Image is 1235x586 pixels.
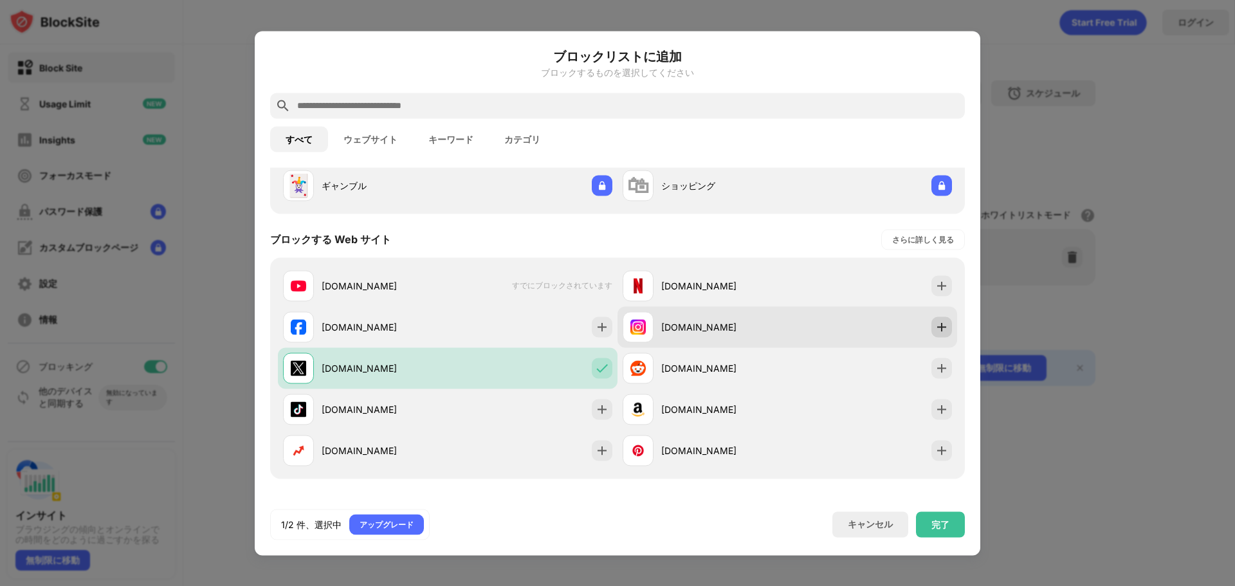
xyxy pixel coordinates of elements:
[270,126,328,152] button: すべて
[275,98,291,113] img: search.svg
[322,403,448,416] div: [DOMAIN_NAME]
[848,518,893,531] div: キャンセル
[328,126,413,152] button: ウェブサイト
[291,360,306,376] img: favicons
[892,233,954,246] div: さらに詳しく見る
[322,279,448,293] div: [DOMAIN_NAME]
[661,362,787,375] div: [DOMAIN_NAME]
[322,362,448,375] div: [DOMAIN_NAME]
[630,443,646,458] img: favicons
[322,320,448,334] div: [DOMAIN_NAME]
[630,278,646,293] img: favicons
[661,403,787,416] div: [DOMAIN_NAME]
[630,360,646,376] img: favicons
[630,319,646,334] img: favicons
[630,401,646,417] img: favicons
[285,172,312,199] div: 🃏
[291,319,306,334] img: favicons
[291,443,306,458] img: favicons
[281,518,342,531] div: 1/2 件、選択中
[512,280,612,291] span: すでにブロックされています
[291,278,306,293] img: favicons
[270,67,965,77] div: ブロックするものを選択してください
[489,126,556,152] button: カテゴリ
[413,126,489,152] button: キーワード
[270,46,965,66] h6: ブロックリストに追加
[661,444,787,457] div: [DOMAIN_NAME]
[627,172,649,199] div: 🛍
[322,444,448,457] div: [DOMAIN_NAME]
[931,519,949,529] div: 完了
[661,320,787,334] div: [DOMAIN_NAME]
[360,518,414,531] div: アップグレード
[291,401,306,417] img: favicons
[661,179,787,192] div: ショッピング
[322,179,448,192] div: ギャンブル
[270,232,391,246] div: ブロックする Web サイト
[661,279,787,293] div: [DOMAIN_NAME]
